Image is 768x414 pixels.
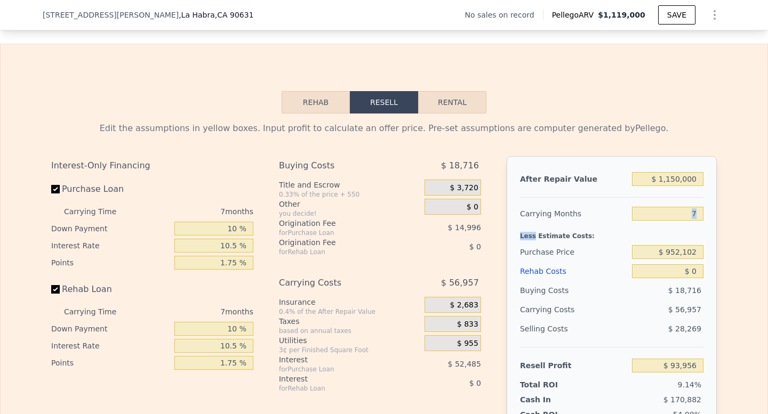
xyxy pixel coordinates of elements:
[51,285,60,294] input: Rehab Loan
[215,11,254,19] span: , CA 90631
[51,185,60,193] input: Purchase Loan
[51,254,170,271] div: Points
[520,319,628,338] div: Selling Costs
[520,281,628,300] div: Buying Costs
[520,223,703,242] div: Less Estimate Costs:
[279,307,420,316] div: 0.4% of the After Repair Value
[448,360,481,368] span: $ 52,485
[279,199,420,209] div: Other
[350,91,418,113] button: Resell
[279,384,398,393] div: for Rehab Loan
[663,395,701,404] span: $ 170,882
[51,237,170,254] div: Interest Rate
[279,374,398,384] div: Interest
[279,327,420,335] div: based on annual taxes
[279,354,398,365] div: Interest
[520,242,628,262] div: Purchase Price
[279,229,398,237] div: for Purchase Loan
[668,324,701,333] span: $ 28,269
[520,300,587,319] div: Carrying Costs
[51,180,170,199] label: Purchase Loan
[469,379,481,387] span: $ 0
[138,203,253,220] div: 7 months
[520,394,587,405] div: Cash In
[138,303,253,320] div: 7 months
[51,220,170,237] div: Down Payment
[668,286,701,295] span: $ 18,716
[279,316,420,327] div: Taxes
[520,356,628,375] div: Resell Profit
[450,301,478,310] span: $ 2,683
[279,346,420,354] div: 3¢ per Finished Square Foot
[469,242,481,251] span: $ 0
[279,248,398,256] div: for Rehab Loan
[279,156,398,175] div: Buying Costs
[457,320,478,329] span: $ 833
[678,380,701,389] span: 9.14%
[279,237,398,248] div: Origination Fee
[51,156,253,175] div: Interest-Only Financing
[520,169,628,189] div: After Repair Value
[282,91,350,113] button: Rehab
[520,379,587,390] div: Total ROI
[520,204,628,223] div: Carrying Months
[279,218,398,229] div: Origination Fee
[43,10,179,20] span: [STREET_ADDRESS][PERSON_NAME]
[448,223,481,232] span: $ 14,996
[51,337,170,354] div: Interest Rate
[279,365,398,374] div: for Purchase Loan
[457,339,478,348] span: $ 955
[668,305,701,314] span: $ 56,957
[279,190,420,199] div: 0.33% of the price + 550
[279,180,420,190] div: Title and Escrow
[64,203,133,220] div: Carrying Time
[467,202,478,212] span: $ 0
[51,354,170,371] div: Points
[51,280,170,299] label: Rehab Loan
[418,91,486,113] button: Rental
[51,122,717,135] div: Edit the assumptions in yellow boxes. Input profit to calculate an offer price. Pre-set assumptio...
[520,262,628,281] div: Rehab Costs
[279,209,420,218] div: you decide!
[279,297,420,307] div: Insurance
[465,10,542,20] div: No sales on record
[552,10,598,20] span: Pellego ARV
[179,10,253,20] span: , La Habra
[450,183,478,193] span: $ 3,720
[279,273,398,293] div: Carrying Costs
[441,156,479,175] span: $ 18,716
[51,320,170,337] div: Down Payment
[441,273,479,293] span: $ 56,957
[64,303,133,320] div: Carrying Time
[598,11,645,19] span: $1,119,000
[279,335,420,346] div: Utilities
[658,5,695,25] button: SAVE
[704,4,725,26] button: Show Options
